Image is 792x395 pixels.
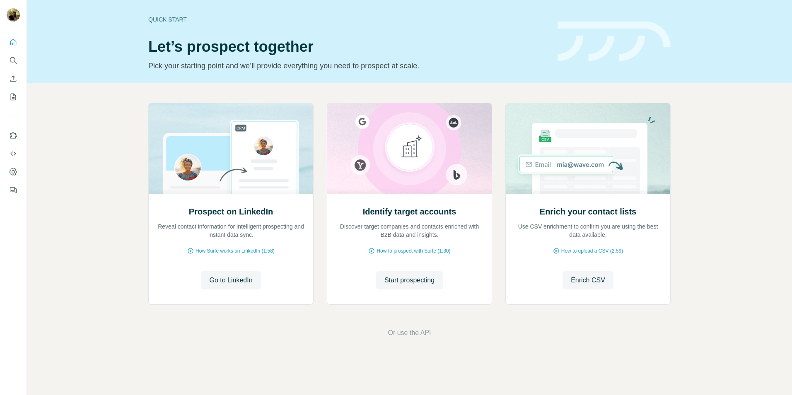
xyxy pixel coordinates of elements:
button: Or use the API [388,328,431,338]
button: Dashboard [7,164,20,179]
img: Enrich your contact lists [505,103,671,194]
button: Use Surfe API [7,146,20,161]
button: Enrich CSV [563,271,613,289]
button: Quick start [7,35,20,50]
span: How to upload a CSV (2:59) [561,247,623,255]
div: Quick start [148,15,548,24]
h1: Let’s prospect together [148,39,548,55]
button: Search [7,53,20,68]
p: Discover target companies and contacts enriched with B2B data and insights. [336,222,483,239]
span: How to prospect with Surfe (1:30) [377,247,450,255]
p: Pick your starting point and we’ll provide everything you need to prospect at scale. [148,60,548,72]
button: Use Surfe on LinkedIn [7,128,20,143]
img: Identify target accounts [327,103,492,194]
button: Go to LinkedIn [201,271,261,289]
h2: Enrich your contact lists [540,206,636,217]
button: Enrich CSV [7,71,20,86]
img: Prospect on LinkedIn [148,103,314,194]
p: Use CSV enrichment to confirm you are using the best data available. [514,222,662,239]
span: Start prospecting [384,275,435,285]
button: My lists [7,89,20,104]
h2: Identify target accounts [363,206,456,217]
span: Enrich CSV [571,275,605,285]
h2: Prospect on LinkedIn [189,206,273,217]
button: Start prospecting [376,271,443,289]
span: Go to LinkedIn [209,275,252,285]
span: How Surfe works on LinkedIn (1:58) [196,247,275,255]
button: Feedback [7,183,20,197]
p: Reveal contact information for intelligent prospecting and instant data sync. [157,222,305,239]
img: banner [558,22,671,62]
img: Avatar [7,8,20,22]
